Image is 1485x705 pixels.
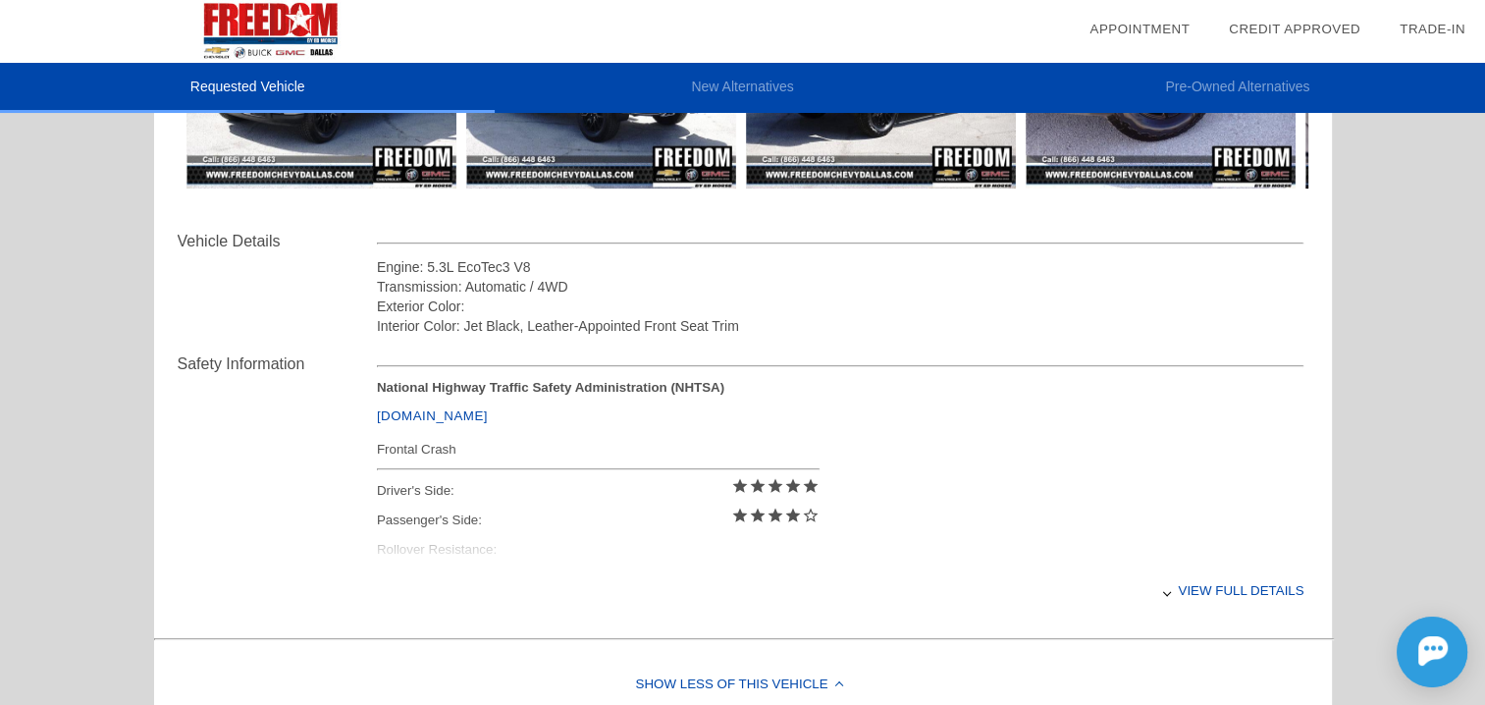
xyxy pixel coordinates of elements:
a: Trade-In [1400,22,1465,36]
i: star [749,477,767,495]
a: [DOMAIN_NAME] [377,408,488,423]
div: Frontal Crash [377,437,820,461]
i: star [731,477,749,495]
div: View full details [377,567,1304,615]
div: Exterior Color: [377,297,1304,316]
i: star [767,477,784,495]
i: star [784,507,802,524]
iframe: Chat Assistance [1308,599,1485,705]
div: Driver's Side: [377,476,820,506]
div: Vehicle Details [178,230,377,253]
li: New Alternatives [495,63,989,113]
div: Safety Information [178,352,377,376]
i: star_border [802,507,820,524]
i: star [767,507,784,524]
i: star [802,477,820,495]
a: Credit Approved [1229,22,1360,36]
div: Transmission: Automatic / 4WD [377,277,1304,297]
div: Interior Color: Jet Black, Leather-Appointed Front Seat Trim [377,316,1304,336]
strong: National Highway Traffic Safety Administration (NHTSA) [377,380,724,395]
i: star [749,507,767,524]
li: Pre-Owned Alternatives [990,63,1485,113]
a: Appointment [1089,22,1190,36]
div: Passenger's Side: [377,506,820,535]
div: Engine: 5.3L EcoTec3 V8 [377,257,1304,277]
i: star [784,477,802,495]
i: star [731,507,749,524]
